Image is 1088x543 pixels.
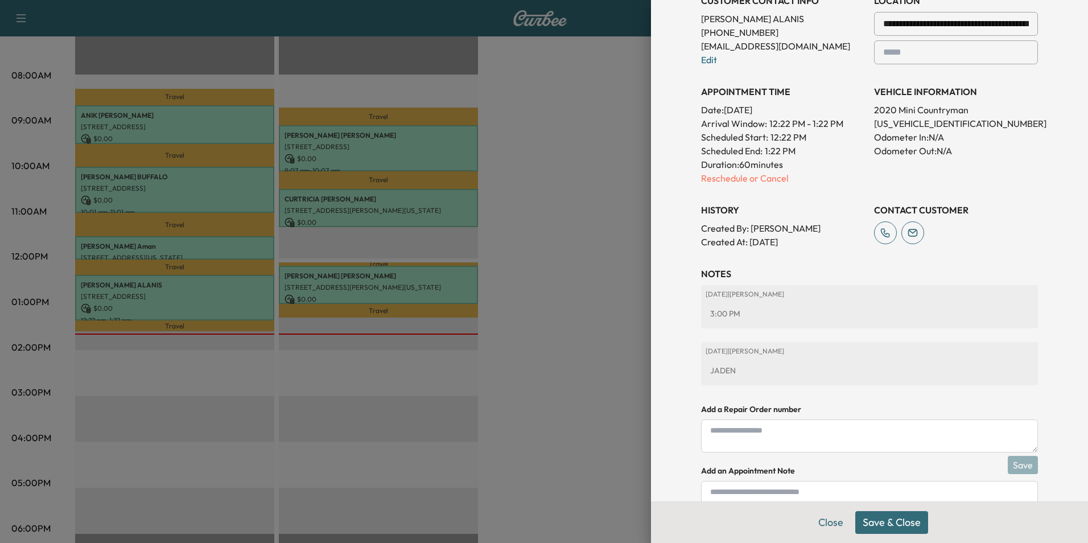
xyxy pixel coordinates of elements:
[706,290,1033,299] p: [DATE] | [PERSON_NAME]
[701,465,1038,476] h4: Add an Appointment Note
[701,158,865,171] p: Duration: 60 minutes
[701,117,865,130] p: Arrival Window:
[874,103,1038,117] p: 2020 Mini Countryman
[874,85,1038,98] h3: VEHICLE INFORMATION
[874,144,1038,158] p: Odometer Out: N/A
[769,117,843,130] span: 12:22 PM - 1:22 PM
[874,203,1038,217] h3: CONTACT CUSTOMER
[874,117,1038,130] p: [US_VEHICLE_IDENTIFICATION_NUMBER]
[874,130,1038,144] p: Odometer In: N/A
[701,103,865,117] p: Date: [DATE]
[811,511,851,534] button: Close
[855,511,928,534] button: Save & Close
[701,39,865,53] p: [EMAIL_ADDRESS][DOMAIN_NAME]
[765,144,796,158] p: 1:22 PM
[701,130,768,144] p: Scheduled Start:
[701,26,865,39] p: [PHONE_NUMBER]
[701,267,1038,281] h3: NOTES
[701,144,763,158] p: Scheduled End:
[701,235,865,249] p: Created At : [DATE]
[701,404,1038,415] h4: Add a Repair Order number
[701,171,865,185] p: Reschedule or Cancel
[701,54,717,65] a: Edit
[701,85,865,98] h3: APPOINTMENT TIME
[701,221,865,235] p: Created By : [PERSON_NAME]
[706,360,1033,381] div: JADEN
[701,12,865,26] p: [PERSON_NAME] ALANIS
[701,203,865,217] h3: History
[706,303,1033,324] div: 3:00 PM
[770,130,806,144] p: 12:22 PM
[706,347,1033,356] p: [DATE] | [PERSON_NAME]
